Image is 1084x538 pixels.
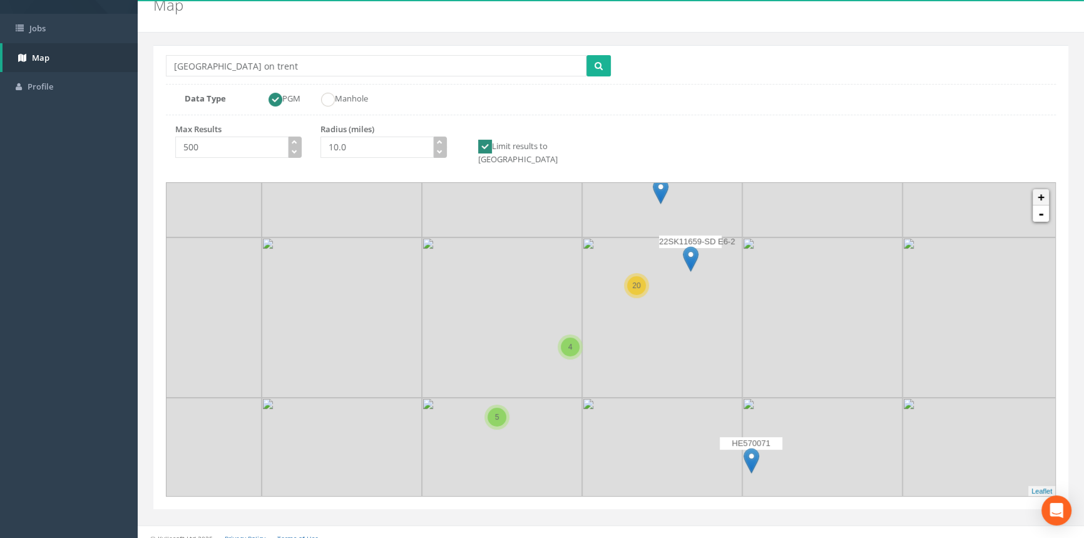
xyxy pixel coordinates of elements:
span: Profile [28,81,53,92]
label: Data Type [175,93,247,105]
p: Radius (miles) [320,123,447,135]
span: Map [32,52,49,63]
label: PGM [256,93,300,106]
a: + [1033,189,1049,205]
label: Limit results to [GEOGRAPHIC_DATA] [466,140,592,165]
span: 20 [632,281,640,290]
img: marker-icon.png [683,246,698,272]
img: marker-icon.png [744,448,759,473]
p: HE570071 [720,437,782,450]
a: Map [3,43,138,73]
p: Max Results [175,123,302,135]
a: Leaflet [1031,487,1052,495]
span: Jobs [29,23,46,34]
span: 5 [495,413,499,422]
img: marker-icon.png [653,178,668,204]
label: Manhole [309,93,368,106]
div: Open Intercom Messenger [1041,495,1071,525]
a: - [1033,205,1049,222]
p: 22SK11659-SD E6-2 [659,235,722,248]
span: 4 [568,343,573,351]
input: Enter place name or postcode [166,55,586,76]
